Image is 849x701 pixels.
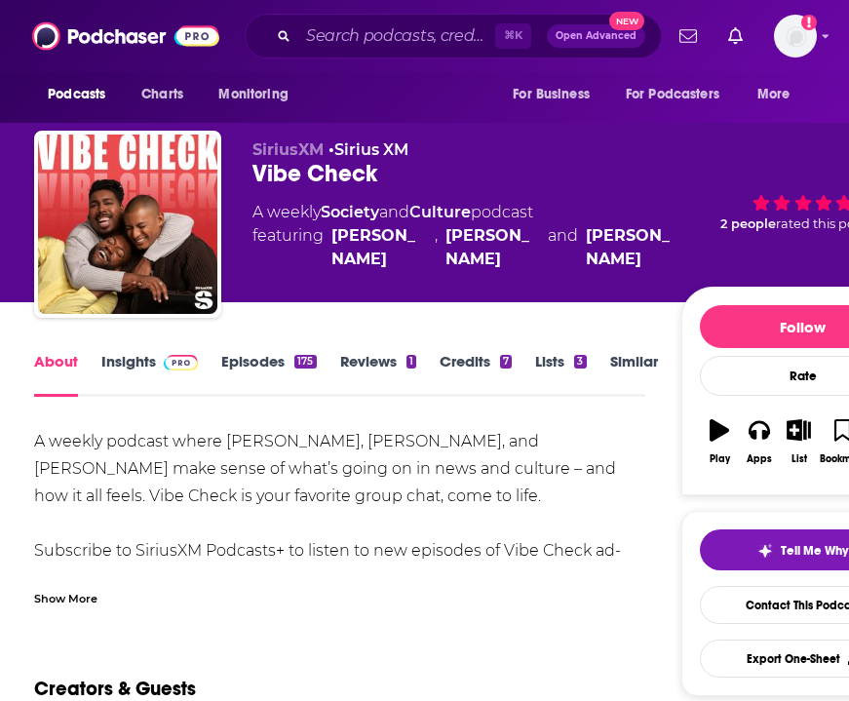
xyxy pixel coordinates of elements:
[710,453,730,465] div: Play
[321,203,379,221] a: Society
[609,12,644,30] span: New
[574,355,586,369] div: 3
[334,140,408,159] a: Sirius XM
[164,355,198,370] img: Podchaser Pro
[499,76,614,113] button: open menu
[48,81,105,108] span: Podcasts
[298,20,495,52] input: Search podcasts, credits, & more...
[331,224,426,271] a: [PERSON_NAME]
[379,203,409,221] span: and
[757,81,791,108] span: More
[218,81,288,108] span: Monitoring
[340,352,416,397] a: Reviews1
[294,355,316,369] div: 175
[141,81,183,108] span: Charts
[779,407,819,477] button: List
[406,355,416,369] div: 1
[801,15,817,30] svg: Add a profile image
[757,543,773,559] img: tell me why sparkle
[513,81,590,108] span: For Business
[495,23,531,49] span: ⌘ K
[500,355,512,369] div: 7
[672,19,705,53] a: Show notifications dropdown
[774,15,817,58] img: User Profile
[32,18,219,55] img: Podchaser - Follow, Share and Rate Podcasts
[435,224,438,271] span: ,
[445,224,540,271] a: [PERSON_NAME]
[328,140,408,159] span: •
[101,352,198,397] a: InsightsPodchaser Pro
[774,15,817,58] button: Show profile menu
[252,140,324,159] span: SiriusXM
[409,203,471,221] a: Culture
[129,76,195,113] a: Charts
[744,76,815,113] button: open menu
[610,352,658,397] a: Similar
[205,76,313,113] button: open menu
[245,14,662,58] div: Search podcasts, credits, & more...
[556,31,637,41] span: Open Advanced
[34,352,78,397] a: About
[221,352,316,397] a: Episodes175
[34,428,645,619] div: A weekly podcast where [PERSON_NAME], [PERSON_NAME], and [PERSON_NAME] make sense of what’s going...
[613,76,748,113] button: open menu
[586,224,680,271] a: [PERSON_NAME]
[34,76,131,113] button: open menu
[774,15,817,58] span: Logged in as jennarohl
[739,407,779,477] button: Apps
[781,543,848,559] span: Tell Me Why
[440,352,512,397] a: Credits7
[38,135,217,314] img: Vibe Check
[252,201,680,271] div: A weekly podcast
[548,224,578,271] span: and
[791,453,807,465] div: List
[747,453,772,465] div: Apps
[535,352,586,397] a: Lists3
[252,224,680,271] span: featuring
[626,81,719,108] span: For Podcasters
[720,216,776,231] span: 2 people
[700,407,740,477] button: Play
[547,24,645,48] button: Open AdvancedNew
[720,19,751,53] a: Show notifications dropdown
[34,677,196,701] h2: Creators & Guests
